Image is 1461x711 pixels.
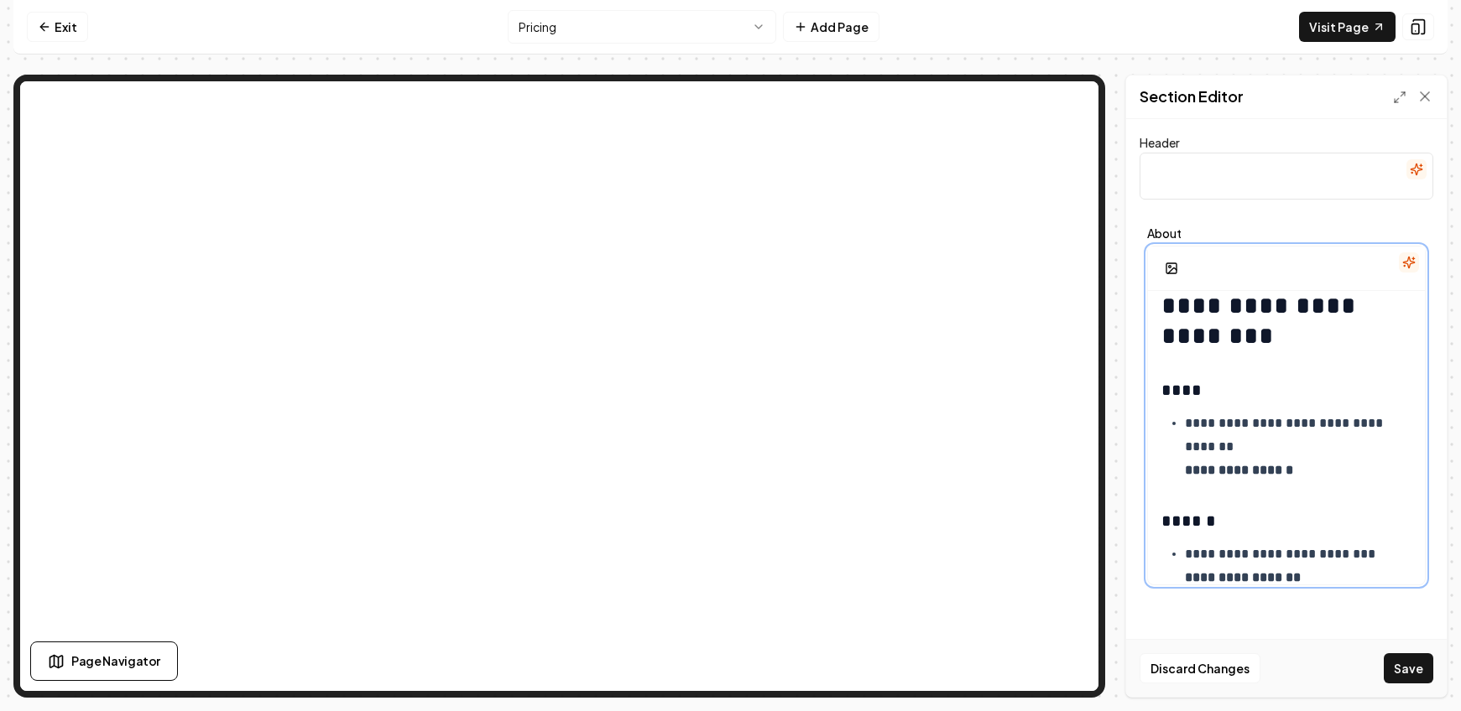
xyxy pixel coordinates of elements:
[27,12,88,42] a: Exit
[1140,153,1433,200] input: Header
[1140,653,1260,683] button: Discard Changes
[1155,253,1188,283] button: Add Image
[1299,12,1396,42] a: Visit Page
[30,641,178,681] button: Page Navigator
[1384,653,1433,683] button: Save
[1140,135,1180,150] label: Header
[783,12,879,42] button: Add Page
[71,652,160,670] span: Page Navigator
[1147,227,1426,239] label: About
[1140,85,1244,108] h2: Section Editor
